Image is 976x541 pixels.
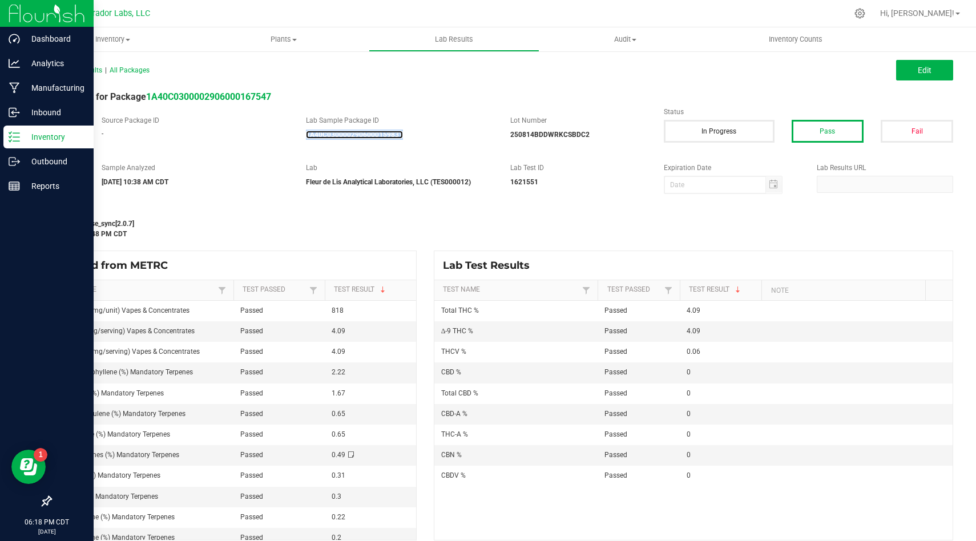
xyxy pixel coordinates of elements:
span: Passed [604,389,627,397]
a: Filter [579,283,593,297]
span: Passed [240,513,263,521]
label: Sample Analyzed [102,163,289,173]
span: Passed [604,368,627,376]
span: 0 [687,471,691,479]
span: 0 [687,368,691,376]
span: CBD-A % [441,410,467,418]
span: 0 [687,430,691,438]
label: Lab Results URL [817,163,953,173]
span: Sortable [378,285,388,294]
span: Passed [240,389,263,397]
span: Edit [918,66,931,75]
span: 0.06 [687,348,700,356]
span: 818 [332,306,344,314]
inline-svg: Outbound [9,156,20,167]
div: Manage settings [853,8,867,19]
span: 0.3 [332,492,341,500]
label: Expiration Date [664,163,800,173]
span: Synced from METRC [59,259,176,272]
span: 0.31 [332,471,345,479]
button: Pass [792,120,864,143]
span: | [105,66,107,74]
span: 0 [687,410,691,418]
p: Outbound [20,155,88,168]
p: Analytics [20,56,88,70]
span: 0.22 [332,513,345,521]
span: Alpha-Pinene (%) Mandatory Terpenes [58,513,175,521]
strong: Fleur de Lis Analytical Laboratories, LLC (TES000012) [306,178,471,186]
button: In Progress [664,120,775,143]
a: Test NameSortable [443,285,579,294]
label: Lab [306,163,493,173]
span: Passed [240,451,263,459]
a: Inventory [27,27,198,51]
iframe: Resource center [11,450,46,484]
a: Test ResultSortable [334,285,412,294]
inline-svg: Analytics [9,58,20,69]
a: Filter [662,283,675,297]
a: Lab Results [369,27,539,51]
label: Source Package ID [102,115,289,126]
span: 4.09 [332,327,345,335]
span: 0 [687,389,691,397]
a: Audit [539,27,710,51]
span: Inventory [27,34,198,45]
span: Δ-9 THC % [441,327,474,335]
button: Fail [881,120,953,143]
span: CBDV % [441,471,466,479]
span: Total THC (mg/unit) Vapes & Concentrates [58,306,189,314]
span: 0.49 [332,451,345,459]
iframe: Resource center unread badge [34,448,47,462]
span: Passed [240,492,263,500]
span: 4.09 [687,306,700,314]
inline-svg: Inbound [9,107,20,118]
span: Total THC % [441,306,479,314]
a: 1A40C0300002906000167547 [146,91,271,102]
span: Passed [604,451,627,459]
span: 0.65 [332,430,345,438]
inline-svg: Manufacturing [9,82,20,94]
span: - [102,130,103,138]
p: [DATE] [5,527,88,536]
a: Plants [198,27,369,51]
span: CBN % [441,451,462,459]
label: Lab Test ID [510,163,647,173]
a: Filter [306,283,320,297]
label: Last Modified [50,205,647,216]
span: Ocimene (%) Mandatory Terpenes [58,471,160,479]
span: Linalool (%) Mandatory Terpenes [58,492,158,500]
span: Passed [240,348,263,356]
inline-svg: Reports [9,180,20,192]
p: Inventory [20,130,88,144]
span: Passed [240,471,263,479]
span: Passed [604,410,627,418]
th: Note [761,280,925,301]
strong: 250814BDDWRKCSBDC2 [510,131,590,139]
span: 1.67 [332,389,345,397]
span: CBD % [441,368,461,376]
span: Passed [604,306,627,314]
span: Passed [240,410,263,418]
span: Passed [240,368,263,376]
inline-svg: Inventory [9,131,20,143]
span: Beta-Pinene (%) Mandatory Terpenes [58,430,170,438]
span: Hi, [PERSON_NAME]! [880,9,954,18]
label: Lot Number [510,115,647,126]
span: All Packages [110,66,150,74]
p: Manufacturing [20,81,88,95]
span: 0.65 [332,410,345,418]
a: Test PassedSortable [607,285,662,294]
p: Dashboard [20,32,88,46]
span: 2.22 [332,368,345,376]
label: Lab Sample Package ID [306,115,493,126]
button: Edit [896,60,953,80]
a: Test PassedSortable [243,285,306,294]
span: THCV % [441,348,466,356]
span: Other Terpenes (%) Mandatory Terpenes [58,451,179,459]
p: 06:18 PM CDT [5,517,88,527]
span: Δ-9 THC (mg/serving) Vapes & Concentrates [58,327,195,335]
span: Total THC (mg/serving) Vapes & Concentrates [58,348,200,356]
span: Passed [240,306,263,314]
span: Audit [540,34,709,45]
